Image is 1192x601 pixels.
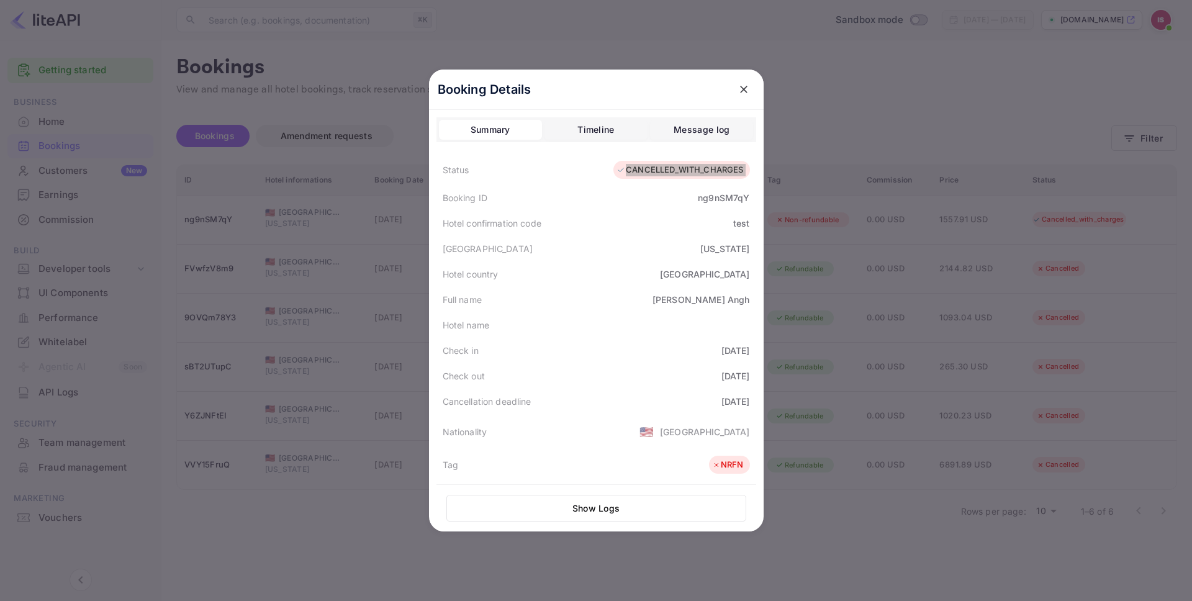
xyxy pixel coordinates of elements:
[616,164,743,176] div: CANCELLED_WITH_CHARGES
[471,122,510,137] div: Summary
[443,191,488,204] div: Booking ID
[443,369,485,382] div: Check out
[712,459,744,471] div: NRFN
[443,163,469,176] div: Status
[577,122,614,137] div: Timeline
[443,425,487,438] div: Nationality
[443,217,541,230] div: Hotel confirmation code
[443,268,499,281] div: Hotel country
[443,458,458,471] div: Tag
[733,78,755,101] button: close
[660,268,750,281] div: [GEOGRAPHIC_DATA]
[443,344,479,357] div: Check in
[698,191,749,204] div: ng9nSM7qY
[700,242,750,255] div: [US_STATE]
[652,293,750,306] div: [PERSON_NAME] Angh
[443,395,531,408] div: Cancellation deadline
[660,425,750,438] div: [GEOGRAPHIC_DATA]
[721,344,750,357] div: [DATE]
[443,293,482,306] div: Full name
[439,120,542,140] button: Summary
[438,80,531,99] p: Booking Details
[443,242,533,255] div: [GEOGRAPHIC_DATA]
[650,120,753,140] button: Message log
[446,495,746,522] button: Show Logs
[721,395,750,408] div: [DATE]
[639,420,654,443] span: United States
[733,217,750,230] div: test
[721,369,750,382] div: [DATE]
[443,319,490,332] div: Hotel name
[674,122,729,137] div: Message log
[544,120,648,140] button: Timeline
